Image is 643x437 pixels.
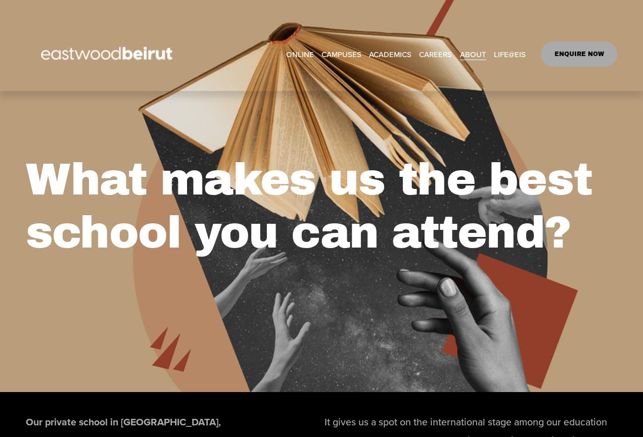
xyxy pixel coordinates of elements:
[460,47,486,61] span: ABOUT
[286,46,314,62] a: ONLINE
[369,46,411,62] a: folder dropdown
[541,41,617,67] a: ENQUIRE NOW
[419,46,452,62] a: CAREERS
[321,46,361,62] a: folder dropdown
[26,153,617,260] h1: What makes us the best school you can attend?
[494,46,526,62] a: folder dropdown
[460,46,486,62] a: folder dropdown
[369,47,411,61] span: ACADEMICS
[321,47,361,61] span: CAMPUSES
[26,28,191,80] img: EastwoodIS Global Site
[494,47,526,61] span: LIFE@EIS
